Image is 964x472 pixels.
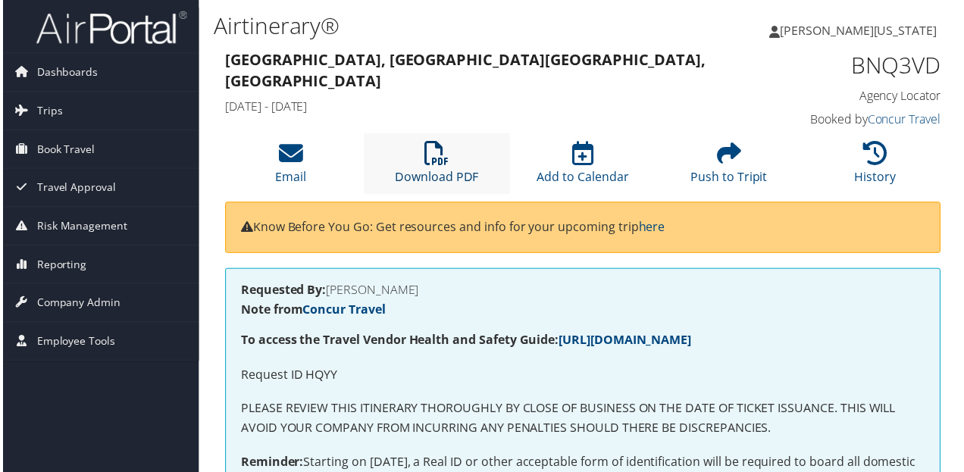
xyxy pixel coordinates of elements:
a: Push to Tripit [692,150,769,186]
span: Trips [34,92,60,130]
a: [PERSON_NAME][US_STATE] [772,8,955,53]
h1: BNQ3VD [781,50,944,82]
a: Download PDF [395,150,479,186]
h4: Agency Locator [781,88,944,105]
a: Email [274,150,305,186]
p: Request ID HQYY [239,367,928,387]
a: History [857,150,899,186]
span: Travel Approval [34,170,114,208]
h4: [PERSON_NAME] [239,286,928,298]
h4: [DATE] - [DATE] [224,98,758,115]
a: Concur Travel [870,111,944,128]
a: [URL][DOMAIN_NAME] [559,333,693,350]
img: airportal-logo.png [33,10,185,45]
span: Risk Management [34,208,125,246]
h1: Airtinerary® [212,10,707,42]
a: here [640,220,666,236]
span: Dashboards [34,54,95,92]
p: PLEASE REVIEW THIS ITINERARY THOROUGHLY BY CLOSE OF BUSINESS ON THE DATE OF TICKET ISSUANCE. THIS... [239,402,928,440]
strong: [GEOGRAPHIC_DATA], [GEOGRAPHIC_DATA] [GEOGRAPHIC_DATA], [GEOGRAPHIC_DATA] [224,50,707,92]
span: [PERSON_NAME][US_STATE] [782,22,940,39]
span: Book Travel [34,131,92,169]
a: Add to Calendar [537,150,630,186]
h4: Booked by [781,111,944,128]
strong: To access the Travel Vendor Health and Safety Guide: [239,333,693,350]
a: Concur Travel [302,303,385,320]
strong: Note from [239,303,385,320]
span: Reporting [34,247,84,285]
p: Know Before You Go: Get resources and info for your upcoming trip [239,219,928,239]
span: Employee Tools [34,324,113,362]
strong: Requested By: [239,283,325,300]
span: Company Admin [34,286,118,324]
